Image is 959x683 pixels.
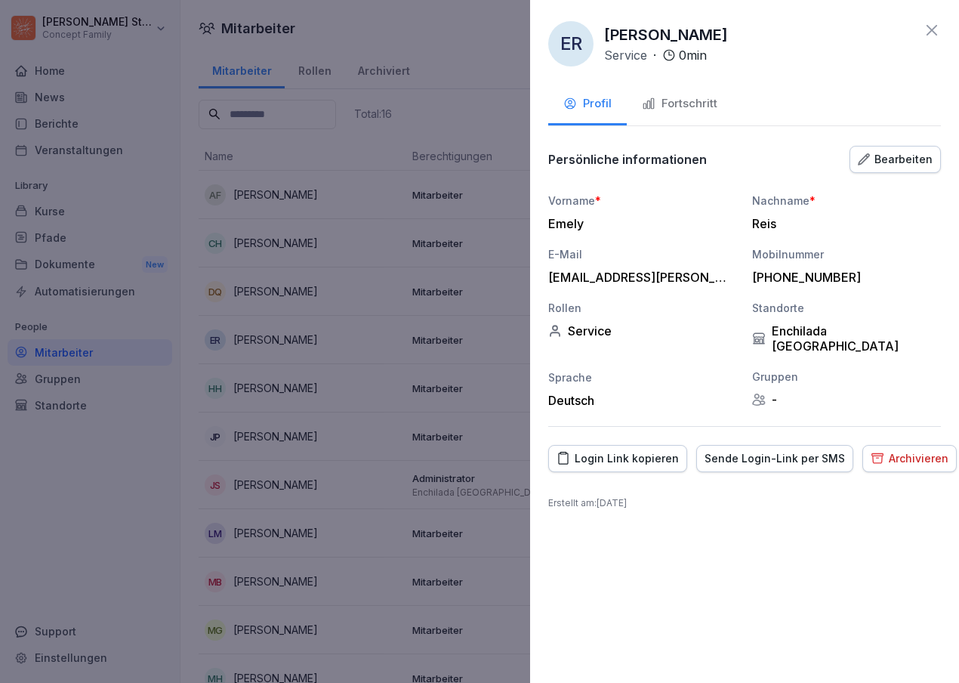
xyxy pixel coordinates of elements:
div: Sprache [548,369,737,385]
p: Erstellt am : [DATE] [548,496,941,510]
div: Vorname [548,193,737,209]
p: [PERSON_NAME] [604,23,728,46]
div: · [604,46,707,64]
div: Bearbeiten [858,151,933,168]
p: 0 min [679,46,707,64]
button: Sende Login-Link per SMS [696,445,853,472]
div: - [752,392,941,407]
div: Profil [563,95,612,113]
div: Reis [752,216,933,231]
button: Login Link kopieren [548,445,687,472]
div: [EMAIL_ADDRESS][PERSON_NAME][DOMAIN_NAME] [548,270,729,285]
div: Rollen [548,300,737,316]
div: Mobilnummer [752,246,941,262]
p: Persönliche informationen [548,152,707,167]
div: [PHONE_NUMBER] [752,270,933,285]
div: Emely [548,216,729,231]
div: Nachname [752,193,941,209]
div: E-Mail [548,246,737,262]
div: Archivieren [871,450,948,467]
div: ER [548,21,594,66]
div: Enchilada [GEOGRAPHIC_DATA] [752,323,941,354]
div: Login Link kopieren [557,450,679,467]
button: Archivieren [862,445,957,472]
p: Service [604,46,647,64]
div: Gruppen [752,369,941,385]
button: Bearbeiten [850,146,941,173]
button: Fortschritt [627,85,732,125]
div: Sende Login-Link per SMS [705,450,845,467]
div: Fortschritt [642,95,717,113]
div: Service [548,323,737,338]
button: Profil [548,85,627,125]
div: Standorte [752,300,941,316]
div: Deutsch [548,393,737,408]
